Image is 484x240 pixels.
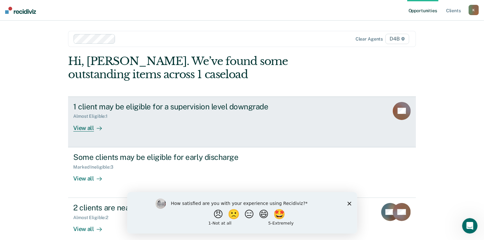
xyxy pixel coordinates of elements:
[73,152,299,162] div: Some clients may be eligible for early discharge
[73,215,113,220] div: Almost Eligible : 2
[385,34,409,44] span: D4B
[73,170,109,182] div: View all
[73,119,109,132] div: View all
[462,218,478,234] iframe: Intercom live chat
[73,114,113,119] div: Almost Eligible : 1
[127,192,357,234] iframe: Survey by Kim from Recidiviz
[356,36,383,42] div: Clear agents
[73,164,118,170] div: Marked Ineligible : 3
[73,203,299,212] div: 2 clients are nearing or past their full-term release date
[469,5,479,15] button: K
[73,102,299,111] div: 1 client may be eligible for a supervision level downgrade
[68,97,416,147] a: 1 client may be eligible for a supervision level downgradeAlmost Eligible:1View all
[73,220,109,233] div: View all
[5,7,36,14] img: Recidiviz
[68,55,346,81] div: Hi, [PERSON_NAME]. We’ve found some outstanding items across 1 caseload
[68,147,416,198] a: Some clients may be eligible for early dischargeMarked Ineligible:3View all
